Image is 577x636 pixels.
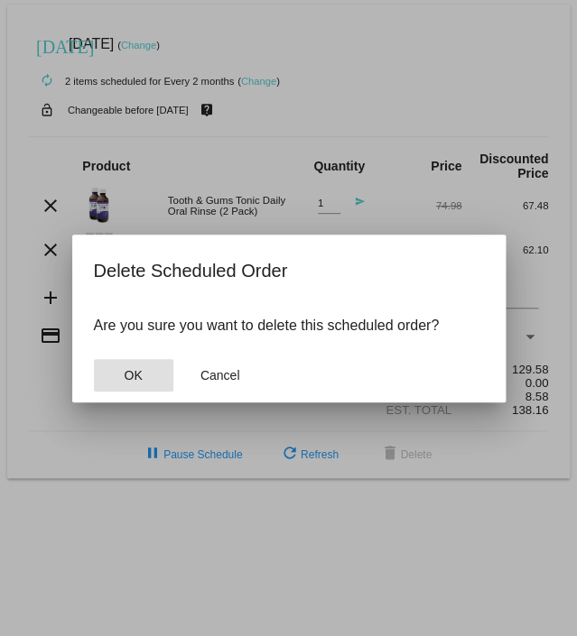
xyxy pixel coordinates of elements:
[200,368,240,383] span: Cancel
[94,256,484,285] h2: Delete Scheduled Order
[94,359,173,392] button: Close dialog
[94,318,484,334] p: Are you sure you want to delete this scheduled order?
[124,368,142,383] span: OK
[181,359,260,392] button: Close dialog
